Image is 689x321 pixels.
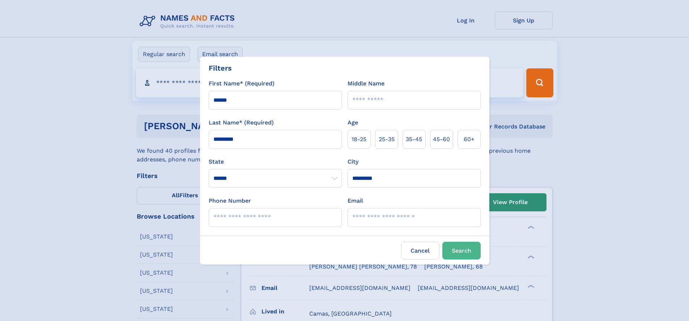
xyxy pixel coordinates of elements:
[379,135,395,144] span: 25‑35
[464,135,475,144] span: 60+
[209,197,251,205] label: Phone Number
[209,63,232,73] div: Filters
[442,242,481,259] button: Search
[209,79,275,88] label: First Name* (Required)
[352,135,366,144] span: 18‑25
[348,118,358,127] label: Age
[209,157,342,166] label: State
[348,79,384,88] label: Middle Name
[401,242,439,259] label: Cancel
[209,118,274,127] label: Last Name* (Required)
[433,135,450,144] span: 45‑60
[348,157,358,166] label: City
[406,135,422,144] span: 35‑45
[348,197,363,205] label: Email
